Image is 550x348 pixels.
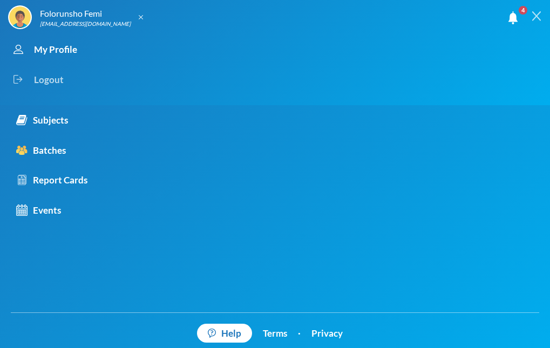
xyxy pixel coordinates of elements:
[8,65,523,95] div: Logout
[311,326,343,340] a: Privacy
[16,144,66,158] div: Batches
[519,6,527,15] span: 4
[40,7,131,20] div: Folorunsho Femi
[16,113,68,127] div: Subjects
[298,326,301,340] div: ·
[263,326,287,340] a: Terms
[8,35,523,65] div: My Profile
[16,203,61,217] div: Events
[40,20,131,28] div: [EMAIL_ADDRESS][DOMAIN_NAME]
[16,173,87,187] div: Report Cards
[9,6,31,28] img: STUDENT
[197,324,252,343] a: Help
